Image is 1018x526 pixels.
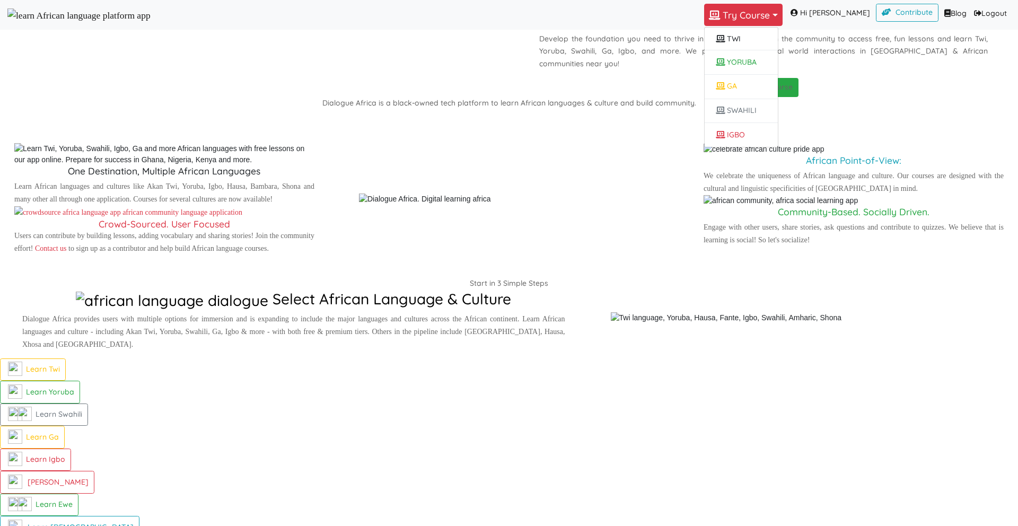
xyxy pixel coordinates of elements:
h5: One Destination, Multiple African Languages [14,165,314,177]
a: YORUBA [705,54,778,71]
a: IGBO [705,127,778,143]
h5: Community-Based. Socially Driven. [704,206,1004,217]
img: Learn Twi, Yoruba, Swahili, Igbo, Ga and more African languages with free lessons on our app onli... [14,143,314,165]
p: We celebrate the uniqueness of African language and culture. Our courses are designed with the cu... [704,170,1004,195]
img: flag-nigeria.710e75b6.png [8,452,22,466]
img: african language dialogue [76,292,268,310]
a: Crowd-Sourced. User Focused [14,208,314,230]
img: Twi language, Yoruba, Hausa, Fante, Igbo, Swahili, Amharic, Shona [603,312,849,323]
img: burkina-faso.42b537ce.png [8,475,22,489]
img: flag-ghana.106b55d9.png [8,362,22,376]
p: Dialogue Africa provides users with multiple options for immersion and is expanding to include th... [22,313,565,350]
img: flag-ghana.106b55d9.png [8,429,22,444]
a: Blog [938,4,970,24]
h5: Crowd-Sourced. User Focused [14,218,314,230]
p: Dialogue Africa is a black-owned tech platform to learn African languages & culture and build com... [8,97,1010,110]
p: Users can contribute by building lessons, adding vocabulary and sharing stories! Join the communi... [14,230,314,255]
a: SWAHILI [705,103,778,119]
img: Dialogue Africa. Digital learning africa [359,194,491,205]
p: Develop the foundation you need to thrive in African spaces. Join the community to access free, f... [539,33,988,71]
img: kenya.f9bac8fe.png [17,407,32,421]
button: Try Course [704,4,783,26]
a: Contact us [33,244,69,252]
img: flag-tanzania.fe228584.png [8,407,22,421]
a: Contribute [876,4,939,22]
img: celebrate african culture pride app [704,144,824,155]
button: TWI [705,31,778,46]
a: Logout [970,4,1011,24]
img: flag-nigeria.710e75b6.png [8,384,22,399]
img: flag-ghana.106b55d9.png [17,497,32,511]
p: Learn African languages and cultures like Akan Twi, Yoruba, Igbo, Hausa, Bambara, Shona and many ... [14,180,314,206]
img: togo.0c01db91.png [8,497,22,511]
h5: African Point-of-View: [704,155,1004,166]
span: Hi [PERSON_NAME] [783,4,876,22]
img: learn African language platform app [7,8,151,22]
img: african community, africa social learning app [704,195,858,206]
a: GA [705,78,778,95]
h2: Select African Language & Culture [22,290,565,310]
p: Engage with other users, share stories, ask questions and contribute to quizzes. We believe that ... [704,221,1004,247]
img: crowdsource africa language app african community language application [14,206,242,219]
